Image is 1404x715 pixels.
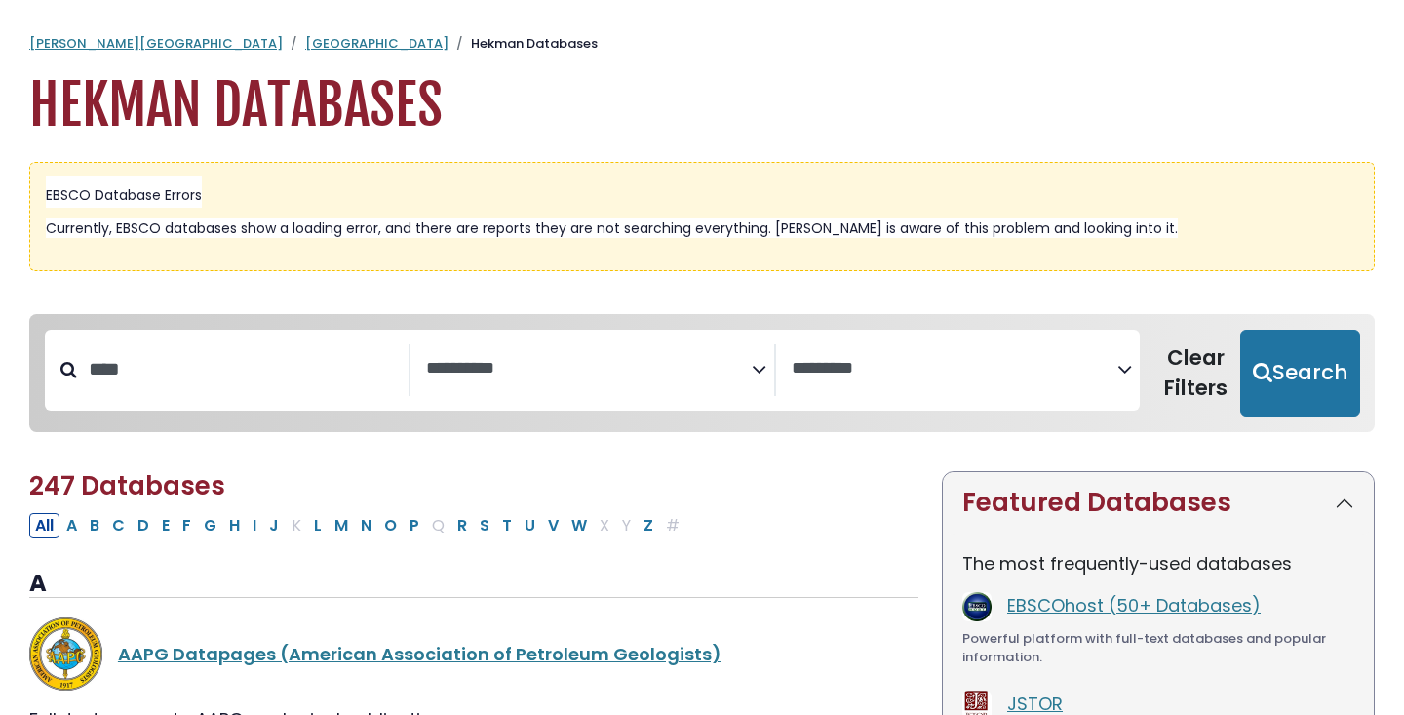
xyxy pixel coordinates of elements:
button: Filter Results P [404,513,425,538]
button: Filter Results G [198,513,222,538]
span: 247 Databases [29,468,225,503]
p: The most frequently-used databases [962,550,1354,576]
button: Clear Filters [1151,330,1240,417]
button: Filter Results W [565,513,593,538]
a: AAPG Datapages (American Association of Petroleum Geologists) [118,642,721,666]
button: Filter Results D [132,513,155,538]
button: Filter Results M [329,513,354,538]
button: Filter Results E [156,513,175,538]
h3: A [29,570,918,599]
button: Filter Results T [496,513,518,538]
input: Search database by title or keyword [77,353,409,385]
a: EBSCOhost (50+ Databases) [1007,593,1261,617]
button: Filter Results H [223,513,246,538]
a: [GEOGRAPHIC_DATA] [305,34,448,53]
a: [PERSON_NAME][GEOGRAPHIC_DATA] [29,34,283,53]
button: Filter Results S [474,513,495,538]
div: Alpha-list to filter by first letter of database name [29,512,687,536]
button: Filter Results F [176,513,197,538]
button: Filter Results C [106,513,131,538]
li: Hekman Databases [448,34,598,54]
button: Filter Results O [378,513,403,538]
div: Powerful platform with full-text databases and popular information. [962,629,1354,667]
button: Filter Results U [519,513,541,538]
button: Filter Results A [60,513,83,538]
h1: Hekman Databases [29,73,1375,139]
button: Filter Results Z [638,513,659,538]
nav: Search filters [29,314,1375,433]
button: Filter Results I [247,513,262,538]
button: All [29,513,59,538]
button: Filter Results B [84,513,105,538]
button: Featured Databases [943,472,1374,534]
button: Filter Results N [355,513,377,538]
span: EBSCO Database Errors [46,185,202,205]
button: Submit for Search Results [1240,330,1360,417]
textarea: Search [792,359,1117,379]
span: Currently, EBSCO databases show a loading error, and there are reports they are not searching eve... [46,218,1178,238]
textarea: Search [426,359,752,379]
button: Filter Results V [542,513,565,538]
button: Filter Results J [263,513,285,538]
nav: breadcrumb [29,34,1375,54]
button: Filter Results L [308,513,328,538]
button: Filter Results R [451,513,473,538]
